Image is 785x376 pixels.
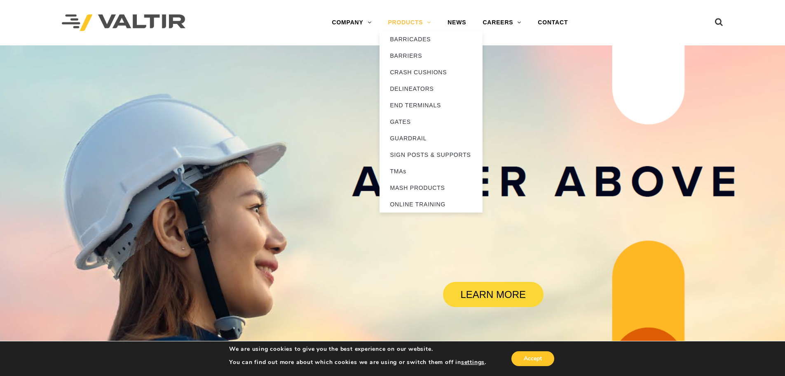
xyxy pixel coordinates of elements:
[380,47,483,64] a: BARRIERS
[380,97,483,114] a: END TERMINALS
[62,14,185,31] img: Valtir
[323,14,380,31] a: COMPANY
[229,345,486,353] p: We are using cookies to give you the best experience on our website.
[380,147,483,163] a: SIGN POSTS & SUPPORTS
[380,114,483,130] a: GATES
[380,64,483,80] a: CRASH CUSHIONS
[443,282,544,307] a: LEARN MORE
[530,14,576,31] a: CONTACT
[380,80,483,97] a: DELINEATORS
[439,14,474,31] a: NEWS
[461,359,485,366] button: settings
[380,14,439,31] a: PRODUCTS
[380,31,483,47] a: BARRICADES
[474,14,530,31] a: CAREERS
[229,359,486,366] p: You can find out more about which cookies we are using or switch them off in .
[380,180,483,196] a: MASH PRODUCTS
[380,196,483,213] a: ONLINE TRAINING
[511,351,554,366] button: Accept
[380,163,483,180] a: TMAs
[380,130,483,147] a: GUARDRAIL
